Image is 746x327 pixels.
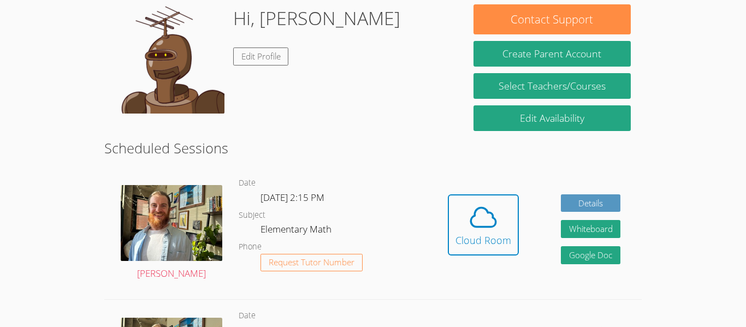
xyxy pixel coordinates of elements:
[260,254,363,272] button: Request Tutor Number
[233,47,289,66] a: Edit Profile
[121,185,222,282] a: [PERSON_NAME]
[473,41,631,67] button: Create Parent Account
[448,194,519,255] button: Cloud Room
[104,138,642,158] h2: Scheduled Sessions
[473,105,631,131] a: Edit Availability
[260,191,324,204] span: [DATE] 2:15 PM
[561,246,621,264] a: Google Doc
[115,4,224,114] img: default.png
[455,233,511,248] div: Cloud Room
[260,222,334,240] dd: Elementary Math
[239,209,265,222] dt: Subject
[561,194,621,212] a: Details
[239,240,262,254] dt: Phone
[239,176,256,190] dt: Date
[269,258,354,266] span: Request Tutor Number
[561,220,621,238] button: Whiteboard
[473,73,631,99] a: Select Teachers/Courses
[121,185,222,261] img: Business%20photo.jpg
[473,4,631,34] button: Contact Support
[233,4,400,32] h1: Hi, [PERSON_NAME]
[239,309,256,323] dt: Date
